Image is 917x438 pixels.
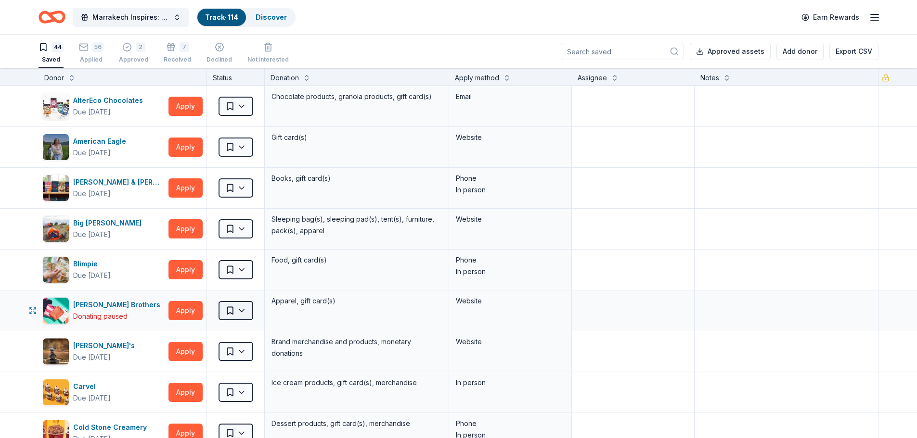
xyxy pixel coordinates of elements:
[43,134,69,160] img: Image for American Eagle
[73,106,111,118] div: Due [DATE]
[73,392,111,404] div: Due [DATE]
[73,136,130,147] div: American Eagle
[168,383,203,402] button: Apply
[42,93,165,120] button: Image for AlterEco ChocolatesAlterEco ChocolatesDue [DATE]
[119,38,148,68] button: 2Approved
[456,184,565,196] div: In person
[168,301,203,320] button: Apply
[456,377,565,388] div: In person
[42,256,165,283] button: Image for BlimpieBlimpieDue [DATE]
[271,172,443,185] div: Books, gift card(s)
[271,131,443,144] div: Gift card(s)
[43,338,69,364] img: Image for Cabela's
[73,188,111,200] div: Due [DATE]
[73,270,111,281] div: Due [DATE]
[73,351,111,363] div: Due [DATE]
[271,417,443,430] div: Dessert products, gift card(s), merchandise
[164,56,191,63] div: Received
[73,311,128,322] div: Donating paused
[42,215,165,242] button: Image for Big AgnesBig [PERSON_NAME]Due [DATE]
[73,381,111,392] div: Carvel
[39,56,64,63] div: Saved
[456,132,565,143] div: Website
[271,335,443,360] div: Brand merchandise and products, monetary donations
[168,138,203,157] button: Apply
[73,422,151,433] div: Cold Stone Creamery
[180,42,189,52] div: 7
[168,219,203,238] button: Apply
[52,42,64,52] div: 44
[39,38,64,68] button: 44Saved
[456,418,565,429] div: Phone
[92,12,169,23] span: Marrakech Inspires: An Evening of Possibility Cocktail Party & Auction
[42,175,165,201] button: Image for Barnes & Noble[PERSON_NAME] & [PERSON_NAME]Due [DATE]
[247,38,289,68] button: Not interested
[73,8,189,27] button: Marrakech Inspires: An Evening of Possibility Cocktail Party & Auction
[690,43,771,60] button: Approved assets
[796,9,865,26] a: Earn Rewards
[44,72,64,84] div: Donor
[79,56,103,63] div: Applied
[43,298,69,324] img: Image for Brooks Brothers
[168,178,203,198] button: Apply
[73,258,111,270] div: Blimpie
[119,56,148,63] div: Approved
[456,336,565,348] div: Website
[196,8,296,27] button: Track· 114Discover
[43,257,69,283] img: Image for Blimpie
[271,294,443,308] div: Apparel, gift card(s)
[168,342,203,361] button: Apply
[168,97,203,116] button: Apply
[43,216,69,242] img: Image for Big Agnes
[43,379,69,405] img: Image for Carvel
[271,72,299,84] div: Donation
[456,266,565,277] div: In person
[271,253,443,267] div: Food, gift card(s)
[168,260,203,279] button: Apply
[455,72,499,84] div: Apply method
[207,68,265,86] div: Status
[73,217,145,229] div: Big [PERSON_NAME]
[256,13,287,21] a: Discover
[43,93,69,119] img: Image for AlterEco Chocolates
[79,38,103,68] button: 56Applied
[456,91,565,102] div: Email
[42,134,165,161] button: Image for American EagleAmerican EagleDue [DATE]
[42,379,165,406] button: Image for CarvelCarvelDue [DATE]
[43,175,69,201] img: Image for Barnes & Noble
[247,50,289,58] div: Not interested
[456,295,565,307] div: Website
[271,213,443,238] div: Sleeping bag(s), sleeping pad(s), tent(s), furniture, pack(s), apparel
[73,229,111,240] div: Due [DATE]
[207,38,232,68] button: Declined
[73,299,164,311] div: [PERSON_NAME] Brothers
[92,42,103,52] div: 56
[164,38,191,68] button: 7Received
[700,72,719,84] div: Notes
[73,147,111,159] div: Due [DATE]
[271,90,443,103] div: Chocolate products, granola products, gift card(s)
[136,42,145,52] div: 2
[561,43,684,60] input: Search saved
[73,340,139,351] div: [PERSON_NAME]'s
[42,297,165,324] button: Image for Brooks Brothers[PERSON_NAME] BrothersDonating paused
[207,56,232,63] div: Declined
[456,213,565,225] div: Website
[578,72,607,84] div: Assignee
[829,43,878,60] button: Export CSV
[776,43,824,60] button: Add donor
[42,338,165,365] button: Image for Cabela's[PERSON_NAME]'sDue [DATE]
[73,176,165,188] div: [PERSON_NAME] & [PERSON_NAME]
[456,254,565,266] div: Phone
[39,6,65,28] a: Home
[456,173,565,184] div: Phone
[73,95,147,106] div: AlterEco Chocolates
[205,13,238,21] a: Track· 114
[271,376,443,389] div: Ice cream products, gift card(s), merchandise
